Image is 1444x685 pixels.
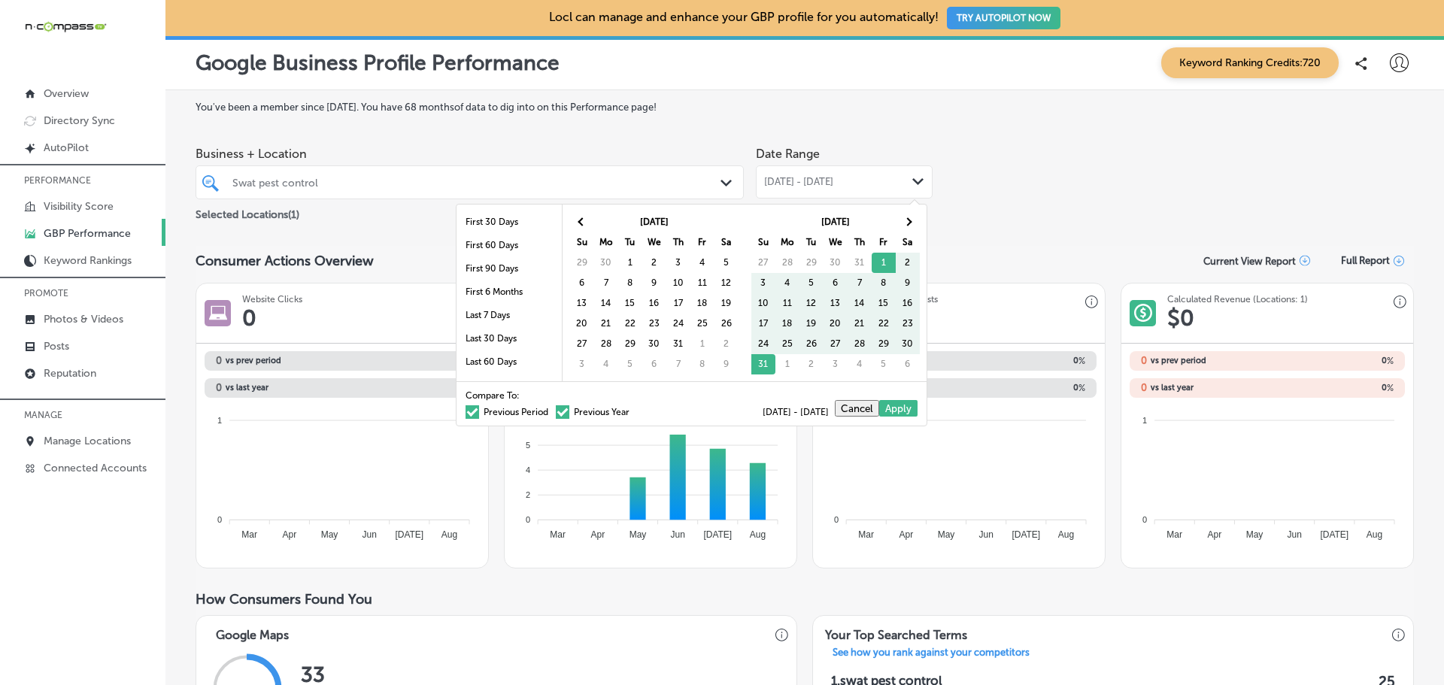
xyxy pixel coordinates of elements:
tspan: 0 [834,515,839,524]
p: Posts [44,340,69,353]
tspan: May [321,529,338,540]
span: vs last year [1151,383,1194,392]
tspan: 1 [1142,415,1147,424]
td: 1 [872,253,896,273]
tspan: Jun [1288,529,1302,540]
td: 8 [618,273,642,293]
td: 17 [751,314,775,334]
th: Fr [872,232,896,253]
td: 5 [799,273,824,293]
td: 20 [570,314,594,334]
tspan: [DATE] [1012,529,1041,540]
span: How Consumers Found You [196,591,372,608]
li: First 60 Days [457,234,562,257]
div: Swat pest control [232,176,722,189]
th: Th [666,232,690,253]
tspan: 5 [526,441,530,450]
td: 3 [570,354,594,374]
td: 25 [690,314,714,334]
td: 4 [594,354,618,374]
td: 5 [618,354,642,374]
p: Reputation [44,367,96,380]
tspan: Jun [979,529,994,540]
tspan: Mar [1167,529,1183,540]
li: Last 90 Days [457,374,562,397]
h3: Calculated Revenue (Locations: 1) [1167,294,1308,305]
td: 31 [751,354,775,374]
td: 16 [896,293,920,314]
h3: Your Top Searched Terms [813,616,979,647]
th: Mo [594,232,618,253]
span: vs last year [226,383,268,392]
th: Tu [618,232,642,253]
label: You've been a member since [DATE] . You have 68 months of data to dig into on this Performance page! [196,102,1414,113]
tspan: [DATE] [396,529,424,540]
td: 29 [799,253,824,273]
td: 8 [872,273,896,293]
td: 5 [872,354,896,374]
th: Sa [714,232,739,253]
img: 660ab0bf-5cc7-4cb8-ba1c-48b5ae0f18e60NCTV_CLogo_TV_Black_-500x88.png [24,20,107,34]
td: 26 [714,314,739,334]
td: 27 [824,334,848,354]
th: Fr [690,232,714,253]
h2: 0 [216,355,222,366]
td: 18 [690,293,714,314]
label: Previous Period [466,408,548,417]
tspan: Mar [242,529,258,540]
p: Keyword Rankings [44,254,132,267]
tspan: 0 [526,515,530,524]
td: 10 [751,293,775,314]
li: First 6 Months [457,280,562,304]
h2: 0 [342,383,469,393]
h2: 0 [959,356,1085,366]
td: 23 [642,314,666,334]
td: 16 [642,293,666,314]
td: 9 [642,273,666,293]
span: Business + Location [196,147,744,161]
td: 8 [690,354,714,374]
li: Last 60 Days [457,350,562,374]
td: 28 [594,334,618,354]
td: 9 [714,354,739,374]
p: AutoPilot [44,141,89,154]
tspan: Aug [1058,529,1074,540]
p: Overview [44,87,89,100]
p: Manage Locations [44,435,131,447]
button: Apply [879,400,918,417]
td: 10 [666,273,690,293]
tspan: Jun [363,529,377,540]
p: Directory Sync [44,114,115,127]
li: Last 7 Days [457,304,562,327]
td: 6 [570,273,594,293]
a: See how you rank against your competitors [821,647,1042,662]
tspan: May [629,529,647,540]
tspan: 2 [526,490,530,499]
td: 6 [896,354,920,374]
h3: Google Maps [204,616,301,647]
td: 1 [618,253,642,273]
h2: 0 [342,356,469,366]
tspan: 1 [217,415,222,424]
h2: 0 [1141,382,1147,393]
th: We [642,232,666,253]
button: TRY AUTOPILOT NOW [947,7,1060,29]
td: 19 [799,314,824,334]
tspan: Aug [750,529,766,540]
span: [DATE] - [DATE] [763,408,835,417]
li: First 90 Days [457,257,562,280]
td: 28 [775,253,799,273]
h2: 0 [1267,383,1394,393]
span: Compare To: [466,391,520,400]
tspan: May [938,529,955,540]
h1: 0 [242,305,256,332]
p: Photos & Videos [44,313,123,326]
li: First 30 Days [457,211,562,234]
tspan: Aug [441,529,457,540]
td: 22 [618,314,642,334]
label: Previous Year [556,408,629,417]
p: Connected Accounts [44,462,147,474]
td: 29 [618,334,642,354]
td: 21 [848,314,872,334]
tspan: 0 [1142,515,1147,524]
